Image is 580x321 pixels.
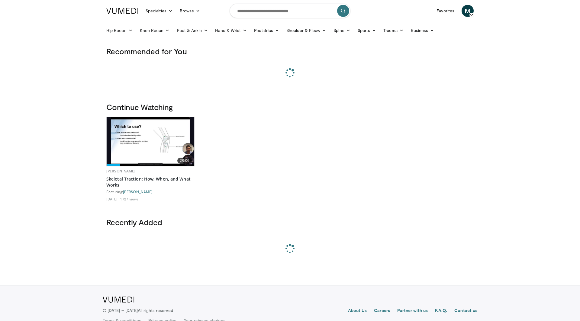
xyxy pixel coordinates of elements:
[397,307,428,315] a: Partner with us
[107,117,194,166] a: 29:06
[123,190,153,194] a: [PERSON_NAME]
[106,189,195,194] div: Featuring:
[120,197,139,201] li: 1,727 views
[454,307,477,315] a: Contact us
[106,102,474,112] h3: Continue Watching
[283,24,330,36] a: Shoulder & Elbow
[330,24,354,36] a: Spine
[107,117,194,166] img: 9d941404-83b0-42c9-925c-3ade7fb56f22.620x360_q85_upscale.jpg
[433,5,458,17] a: Favorites
[250,24,283,36] a: Pediatrics
[354,24,380,36] a: Sports
[142,5,176,17] a: Specialties
[374,307,390,315] a: Careers
[230,4,350,18] input: Search topics, interventions
[106,168,136,174] a: [PERSON_NAME]
[106,176,195,188] a: Skeletal Traction: How, When, and What Works
[435,307,447,315] a: F.A.Q.
[177,158,192,164] span: 29:06
[106,46,474,56] h3: Recommended for You
[106,8,138,14] img: VuMedi Logo
[138,308,173,313] span: All rights reserved
[103,297,134,303] img: VuMedi Logo
[380,24,407,36] a: Trauma
[173,24,212,36] a: Foot & Ankle
[211,24,250,36] a: Hand & Wrist
[407,24,438,36] a: Business
[136,24,173,36] a: Knee Recon
[348,307,367,315] a: About Us
[103,24,136,36] a: Hip Recon
[106,217,474,227] h3: Recently Added
[106,197,119,201] li: [DATE]
[462,5,474,17] a: M
[103,307,173,313] p: © [DATE] – [DATE]
[176,5,204,17] a: Browse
